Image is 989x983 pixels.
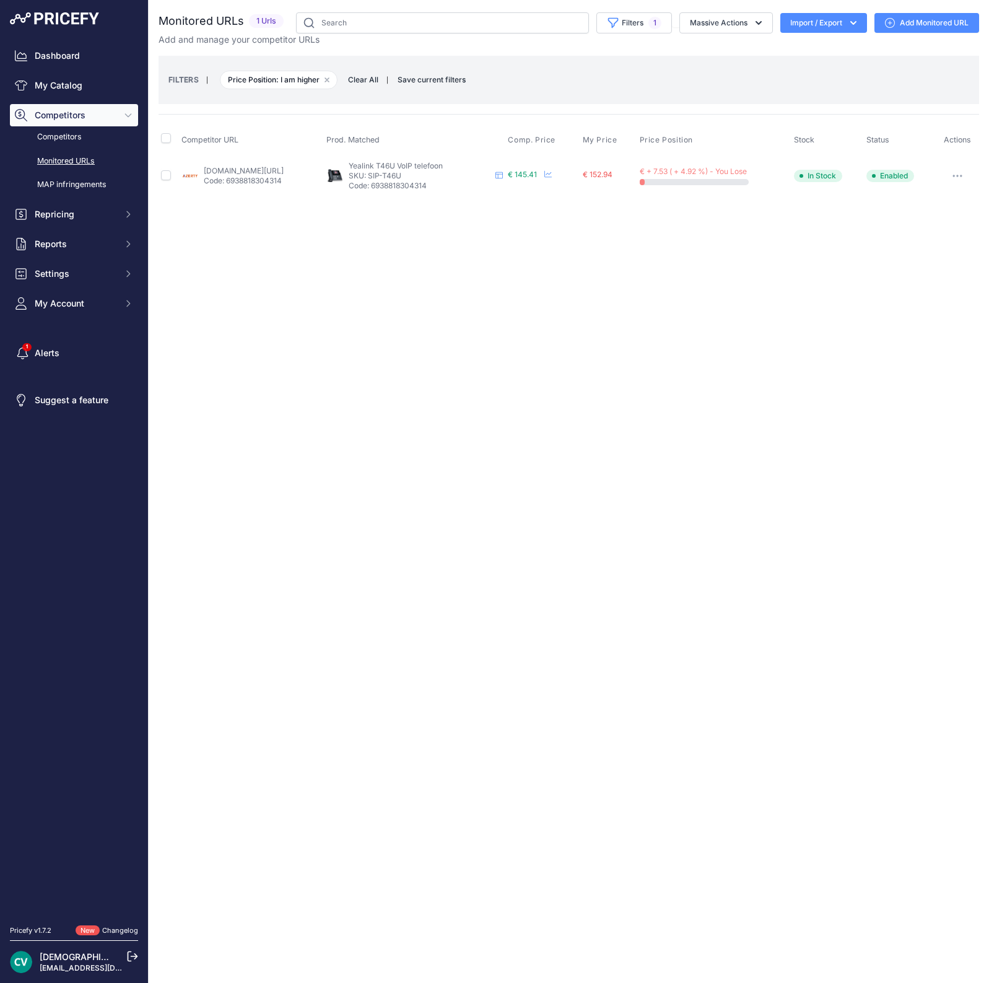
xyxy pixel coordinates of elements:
button: Clear All [342,74,385,86]
a: [DOMAIN_NAME][URL] [204,166,284,175]
button: Settings [10,263,138,285]
div: Pricefy v1.7.2 [10,925,51,936]
small: | [199,76,216,84]
span: Enabled [866,170,914,182]
a: Dashboard [10,45,138,67]
button: Filters1 [596,12,672,33]
span: Settings [35,268,116,280]
span: Status [866,135,889,144]
button: Import / Export [780,13,867,33]
span: In Stock [794,170,842,182]
span: Actions [944,135,971,144]
p: Add and manage your competitor URLs [159,33,320,46]
button: Repricing [10,203,138,225]
span: € + 7.53 ( + 4.92 %) - You Lose [640,167,747,176]
a: MAP infringements [10,174,138,196]
button: My Account [10,292,138,315]
button: Comp. Price [508,135,558,145]
span: Repricing [35,208,116,221]
a: Suggest a feature [10,389,138,411]
span: Competitor URL [181,135,238,144]
a: My Catalog [10,74,138,97]
nav: Sidebar [10,45,138,911]
input: Search [296,12,589,33]
span: Yealink T46U VoIP telefoon [349,161,443,170]
p: Code: 6938818304314 [349,181,490,191]
p: Code: 6938818304314 [204,176,284,186]
span: € 145.41 [508,170,537,179]
small: | [386,76,388,84]
span: New [76,925,100,936]
span: 1 [648,17,661,29]
p: SKU: SIP-T46U [349,171,490,181]
span: Stock [794,135,814,144]
button: My Price [583,135,620,145]
button: Price Position [640,135,695,145]
span: Price Position [640,135,693,145]
img: Pricefy Logo [10,12,99,25]
span: Reports [35,238,116,250]
button: Reports [10,233,138,255]
span: Prod. Matched [326,135,380,144]
a: Monitored URLs [10,151,138,172]
span: Competitors [35,109,116,121]
span: 1 Urls [249,14,284,28]
button: Massive Actions [679,12,773,33]
span: My Account [35,297,116,310]
span: Comp. Price [508,135,555,145]
span: Save current filters [398,75,466,84]
a: [EMAIL_ADDRESS][DOMAIN_NAME] [40,963,169,972]
button: Competitors [10,104,138,126]
a: [DEMOGRAPHIC_DATA][PERSON_NAME] der ree [DEMOGRAPHIC_DATA] [40,951,337,962]
a: Competitors [10,126,138,148]
a: Changelog [102,926,138,935]
span: Price Position: I am higher [220,71,338,89]
span: € 152.94 [583,170,612,179]
h2: Monitored URLs [159,12,244,30]
span: My Price [583,135,617,145]
small: FILTERS [168,75,199,84]
a: Add Monitored URL [874,13,979,33]
a: Alerts [10,342,138,364]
